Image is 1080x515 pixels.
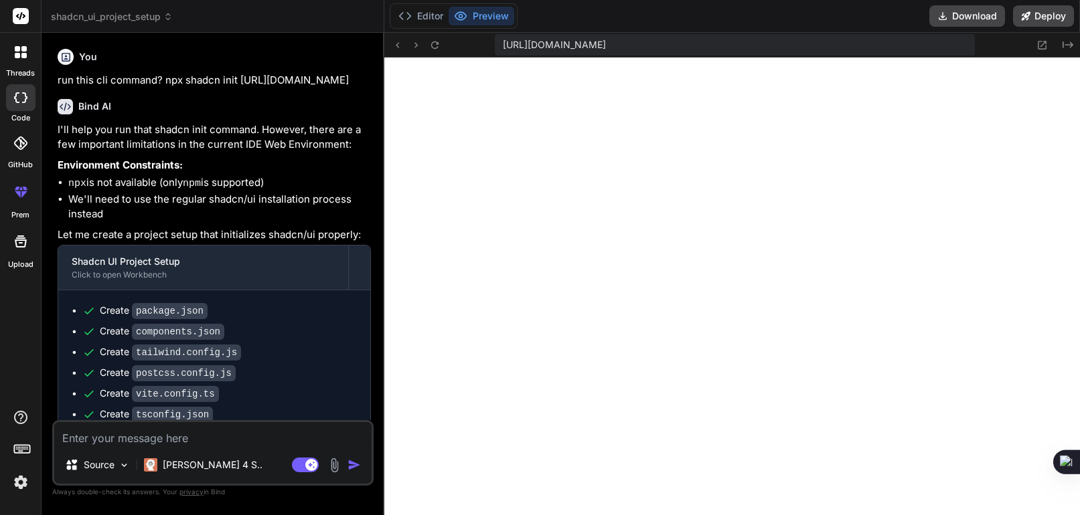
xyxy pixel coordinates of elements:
[132,344,241,360] code: tailwind.config.js
[100,324,224,338] div: Create
[100,345,241,359] div: Create
[132,365,236,381] code: postcss.config.js
[449,7,514,25] button: Preview
[84,458,114,472] p: Source
[1013,5,1074,27] button: Deploy
[100,387,219,401] div: Create
[144,458,157,472] img: Claude 4 Sonnet
[132,324,224,340] code: components.json
[100,304,208,318] div: Create
[58,122,371,152] p: I'll help you run that shadcn init command. However, there are a few important limitations in the...
[68,175,371,192] li: is not available (only is supported)
[51,10,173,23] span: shadcn_ui_project_setup
[6,68,35,79] label: threads
[384,58,1080,515] iframe: Preview
[8,159,33,171] label: GitHub
[52,486,374,498] p: Always double-check its answers. Your in Bind
[68,192,371,222] li: We'll need to use the regular shadcn/ui installation process instead
[58,73,371,88] p: run this cli command? npx shadcn init [URL][DOMAIN_NAME]
[100,407,213,421] div: Create
[11,112,30,124] label: code
[132,303,208,319] code: package.json
[393,7,449,25] button: Editor
[58,227,371,243] p: Let me create a project setup that initializes shadcn/ui properly:
[11,209,29,221] label: prem
[929,5,1005,27] button: Download
[8,259,33,270] label: Upload
[132,386,219,402] code: vite.config.ts
[78,100,111,113] h6: Bind AI
[72,270,335,280] div: Click to open Workbench
[58,245,348,290] button: Shadcn UI Project SetupClick to open Workbench
[9,471,32,494] img: settings
[348,458,361,472] img: icon
[100,366,236,380] div: Create
[72,255,335,268] div: Shadcn UI Project Setup
[119,459,130,471] img: Pick Models
[58,159,183,171] strong: Environment Constraints:
[132,407,213,423] code: tsconfig.json
[327,457,342,473] img: attachment
[163,458,262,472] p: [PERSON_NAME] 4 S..
[179,488,204,496] span: privacy
[79,50,97,64] h6: You
[503,38,606,51] span: [URL][DOMAIN_NAME]
[68,178,86,189] code: npx
[183,178,201,189] code: npm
